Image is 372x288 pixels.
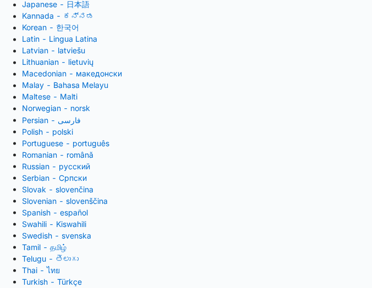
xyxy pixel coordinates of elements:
a: Malay - Bahasa Melayu [22,80,108,90]
a: Korean - 한국어 [22,23,79,32]
a: Persian - ‎‫فارسی‬‎ [22,115,81,124]
a: Slovenian - slovenščina [22,196,108,205]
a: Swahili - Kiswahili [22,219,86,228]
a: Turkish - Türkçe [22,276,82,286]
a: Slovak - slovenčina [22,184,93,193]
a: Serbian - Српски [22,173,87,182]
a: Swedish - svenska [22,230,91,240]
a: Macedonian - македонски [22,69,122,78]
a: Norwegian - norsk [22,103,90,113]
a: Portuguese - português [22,138,109,147]
a: Spanish - español [22,207,88,217]
a: Telugu - తెలుగు [22,253,79,263]
a: Russian - русский [22,161,90,170]
a: Kannada - ಕನ್ನಡ [22,11,94,20]
a: Romanian - română [22,149,93,159]
a: Tamil - தமிழ் [22,242,66,251]
a: Latin - Lingua Latina [22,34,97,43]
a: Thai - ไทย [22,265,60,274]
a: Lithuanian - lietuvių [22,57,93,67]
a: Latvian - latviešu [22,46,85,55]
a: Maltese - Malti [22,92,77,101]
a: Polish - polski [22,126,73,136]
